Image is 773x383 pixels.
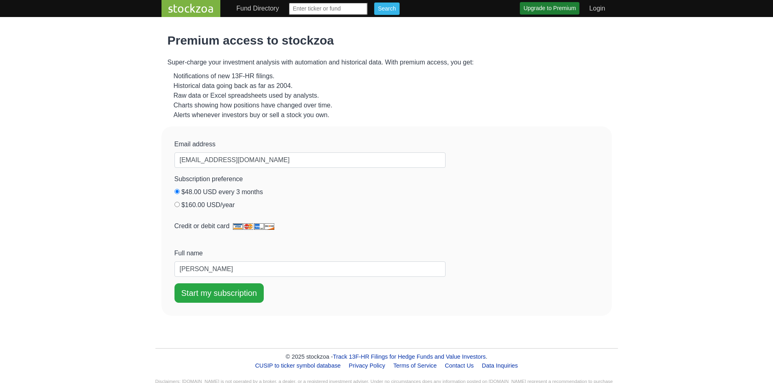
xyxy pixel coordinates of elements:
button: Start my subscription [174,283,264,303]
h1: Premium access to stockzoa [168,33,606,48]
iframe: Secure card payment input frame [174,234,446,242]
input: Your name as it appears on your credit card [174,261,446,277]
a: Privacy Policy [346,359,389,372]
li: Historical data going back as far as 2004. [174,81,606,91]
a: CUSIP to ticker symbol database [252,359,344,372]
label: $48.00 USD every 3 months [181,187,263,197]
input: Your email [174,152,446,168]
label: Email address [174,139,215,149]
a: Track 13F-HR Filings for Hedge Funds and Value Investors [333,353,486,360]
label: $160.00 USD/year [181,200,235,210]
label: Subscription preference [174,174,243,184]
p: Super-charge your investment analysis with automation and historical data. With premium access, y... [168,58,606,67]
li: Alerts whenever investors buy or sell a stock you own. [174,110,606,120]
a: Terms of Service [390,359,440,372]
label: Credit or debit card [174,221,274,231]
a: Contact Us [441,359,477,372]
input: Enter ticker or fund [289,2,368,15]
a: Fund Directory [233,0,282,17]
li: Raw data or Excel spreadsheets used by analysts. [174,91,606,101]
label: Full name [174,248,203,258]
a: Data Inquiries [479,359,521,372]
li: Charts showing how positions have changed over time. [174,101,606,110]
input: Search [374,2,399,15]
a: Login [586,0,608,17]
img: Pay by Visa, Mastercard, American Express, or Discover [233,223,274,230]
a: Upgrade to Premium [520,2,579,15]
li: Notifications of new 13F-HR filings. [174,71,606,81]
div: © 2025 stockzoa - . [155,353,618,362]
